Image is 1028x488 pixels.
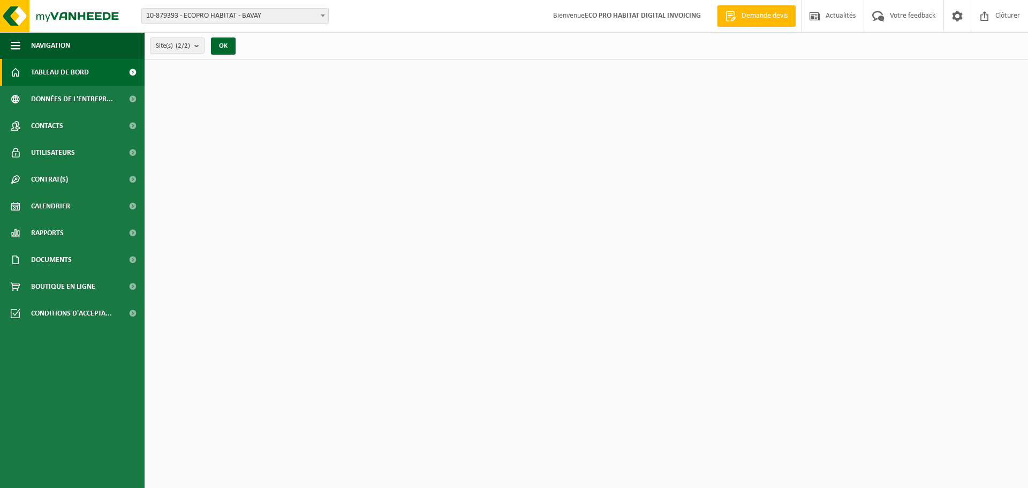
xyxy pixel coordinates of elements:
span: Documents [31,246,72,273]
span: Site(s) [156,38,190,54]
span: Rapports [31,220,64,246]
span: Calendrier [31,193,70,220]
span: Contrat(s) [31,166,68,193]
strong: ECO PRO HABITAT DIGITAL INVOICING [585,12,701,20]
span: Navigation [31,32,70,59]
button: Site(s)(2/2) [150,37,205,54]
a: Demande devis [717,5,796,27]
span: Utilisateurs [31,139,75,166]
span: Demande devis [739,11,790,21]
span: Données de l'entrepr... [31,86,113,112]
span: Contacts [31,112,63,139]
span: Boutique en ligne [31,273,95,300]
span: Tableau de bord [31,59,89,86]
span: 10-879393 - ECOPRO HABITAT - BAVAY [142,9,328,24]
button: OK [211,37,236,55]
span: Conditions d'accepta... [31,300,112,327]
count: (2/2) [176,42,190,49]
span: 10-879393 - ECOPRO HABITAT - BAVAY [141,8,329,24]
